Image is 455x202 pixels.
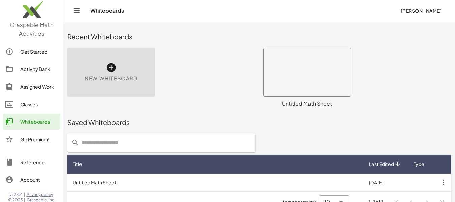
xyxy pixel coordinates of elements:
[71,5,82,16] button: Toggle navigation
[395,5,447,17] button: [PERSON_NAME]
[67,32,451,41] div: Recent Whiteboards
[20,65,58,73] div: Activity Bank
[3,96,60,112] a: Classes
[3,61,60,77] a: Activity Bank
[400,8,442,14] span: [PERSON_NAME]
[3,114,60,130] a: Whiteboards
[27,192,55,197] a: Privacy policy
[3,79,60,95] a: Assigned Work
[10,21,54,37] span: Graspable Math Activities
[20,135,58,143] div: Go Premium!
[20,118,58,126] div: Whiteboards
[414,161,424,168] span: Type
[71,139,79,147] i: prepended action
[364,174,407,191] td: [DATE]
[20,158,58,166] div: Reference
[369,161,394,168] span: Last Edited
[263,99,351,108] div: Untitled Math Sheet
[67,118,451,127] div: Saved Whiteboards
[20,83,58,91] div: Assigned Work
[85,75,137,82] span: New Whiteboard
[73,161,82,168] span: Title
[67,174,364,191] td: Untitled Math Sheet
[9,192,23,197] span: v1.28.4
[3,154,60,170] a: Reference
[3,172,60,188] a: Account
[20,100,58,108] div: Classes
[20,48,58,56] div: Get Started
[24,192,25,197] span: |
[3,44,60,60] a: Get Started
[20,176,58,184] div: Account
